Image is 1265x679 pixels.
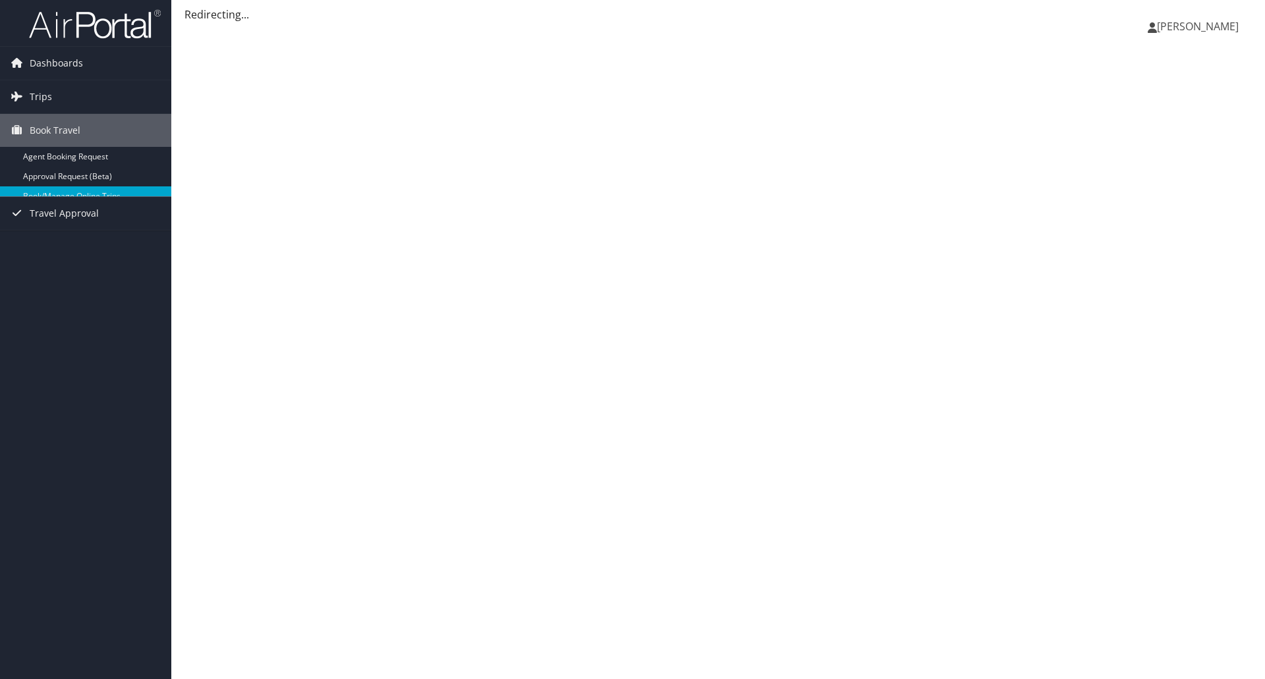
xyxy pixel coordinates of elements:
[29,9,161,40] img: airportal-logo.png
[30,47,83,80] span: Dashboards
[30,197,99,230] span: Travel Approval
[30,80,52,113] span: Trips
[30,114,80,147] span: Book Travel
[184,7,1252,22] div: Redirecting...
[1157,19,1239,34] span: [PERSON_NAME]
[1148,7,1252,46] a: [PERSON_NAME]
